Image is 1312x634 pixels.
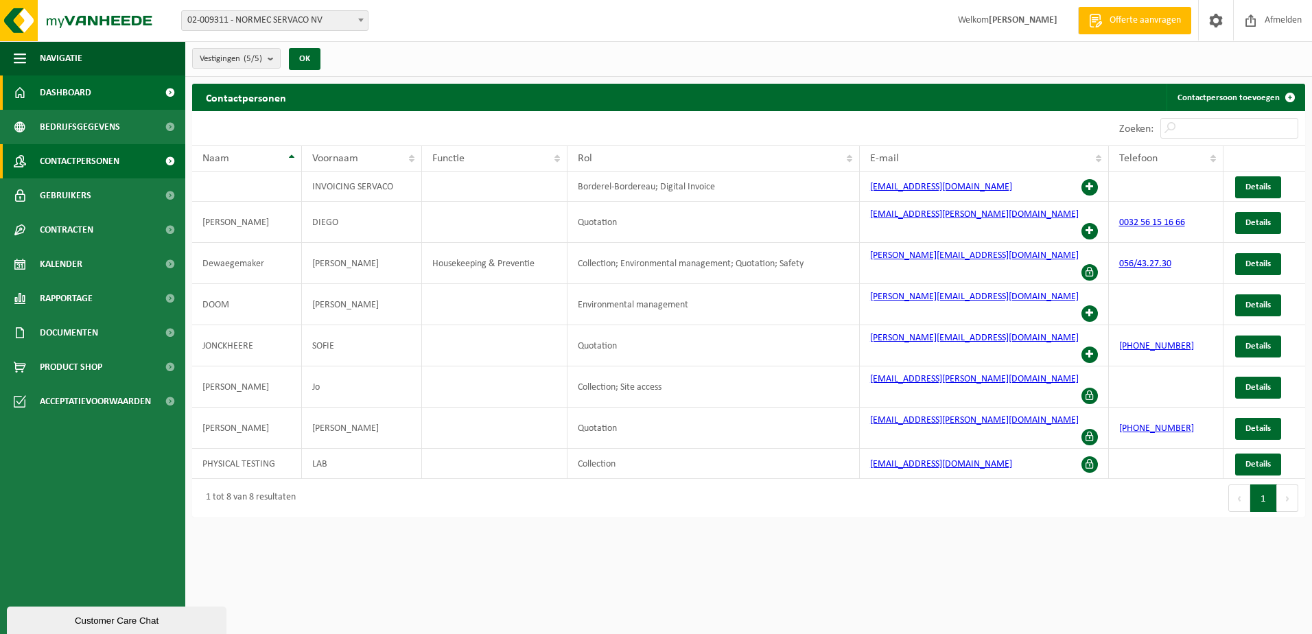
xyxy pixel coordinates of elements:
td: Collection; Environmental management; Quotation; Safety [567,243,860,284]
td: Quotation [567,202,860,243]
a: [EMAIL_ADDRESS][PERSON_NAME][DOMAIN_NAME] [870,415,1079,425]
a: Details [1235,253,1281,275]
td: [PERSON_NAME] [302,408,422,449]
span: Offerte aanvragen [1106,14,1184,27]
a: [EMAIL_ADDRESS][PERSON_NAME][DOMAIN_NAME] [870,209,1079,220]
td: Collection; Site access [567,366,860,408]
a: [PHONE_NUMBER] [1119,341,1194,351]
span: Details [1245,301,1271,309]
td: Housekeeping & Preventie [422,243,568,284]
a: [PERSON_NAME][EMAIL_ADDRESS][DOMAIN_NAME] [870,250,1079,261]
span: Product Shop [40,350,102,384]
td: INVOICING SERVACO [302,172,422,202]
a: Details [1235,377,1281,399]
h2: Contactpersonen [192,84,300,110]
button: Previous [1228,484,1250,512]
span: Voornaam [312,153,358,164]
td: Dewaegemaker [192,243,302,284]
span: Vestigingen [200,49,262,69]
a: Details [1235,294,1281,316]
td: Environmental management [567,284,860,325]
span: E-mail [870,153,899,164]
a: Contactpersoon toevoegen [1167,84,1304,111]
span: Details [1245,424,1271,433]
td: [PERSON_NAME] [192,202,302,243]
td: PHYSICAL TESTING [192,449,302,479]
a: Details [1235,212,1281,234]
a: [PHONE_NUMBER] [1119,423,1194,434]
a: [PERSON_NAME][EMAIL_ADDRESS][DOMAIN_NAME] [870,333,1079,343]
span: Contracten [40,213,93,247]
td: JONCKHEERE [192,325,302,366]
span: Details [1245,259,1271,268]
span: Details [1245,383,1271,392]
td: Collection [567,449,860,479]
button: OK [289,48,320,70]
span: Gebruikers [40,178,91,213]
td: Quotation [567,325,860,366]
iframe: chat widget [7,604,229,634]
span: Details [1245,342,1271,351]
a: Details [1235,176,1281,198]
span: Acceptatievoorwaarden [40,384,151,419]
a: [PERSON_NAME][EMAIL_ADDRESS][DOMAIN_NAME] [870,292,1079,302]
td: [PERSON_NAME] [192,366,302,408]
span: Telefoon [1119,153,1158,164]
a: Offerte aanvragen [1078,7,1191,34]
td: [PERSON_NAME] [192,408,302,449]
button: 1 [1250,484,1277,512]
button: Next [1277,484,1298,512]
span: Dashboard [40,75,91,110]
td: DIEGO [302,202,422,243]
span: Details [1245,460,1271,469]
a: 0032 56 15 16 66 [1119,218,1185,228]
count: (5/5) [244,54,262,63]
button: Vestigingen(5/5) [192,48,281,69]
td: SOFIE [302,325,422,366]
td: [PERSON_NAME] [302,284,422,325]
a: [EMAIL_ADDRESS][DOMAIN_NAME] [870,182,1012,192]
a: [EMAIL_ADDRESS][PERSON_NAME][DOMAIN_NAME] [870,374,1079,384]
span: Rol [578,153,592,164]
td: Jo [302,366,422,408]
td: DOOM [192,284,302,325]
span: Navigatie [40,41,82,75]
a: [EMAIL_ADDRESS][DOMAIN_NAME] [870,459,1012,469]
span: Details [1245,183,1271,191]
strong: [PERSON_NAME] [989,15,1057,25]
td: Borderel-Bordereau; Digital Invoice [567,172,860,202]
a: Details [1235,454,1281,475]
span: Functie [432,153,465,164]
span: 02-009311 - NORMEC SERVACO NV [182,11,368,30]
div: 1 tot 8 van 8 resultaten [199,486,296,510]
a: Details [1235,336,1281,357]
span: Bedrijfsgegevens [40,110,120,144]
td: LAB [302,449,422,479]
span: Rapportage [40,281,93,316]
a: 056/43.27.30 [1119,259,1171,269]
span: Documenten [40,316,98,350]
span: Naam [202,153,229,164]
td: Quotation [567,408,860,449]
span: Kalender [40,247,82,281]
a: Details [1235,418,1281,440]
td: [PERSON_NAME] [302,243,422,284]
span: 02-009311 - NORMEC SERVACO NV [181,10,368,31]
span: Details [1245,218,1271,227]
span: Contactpersonen [40,144,119,178]
label: Zoeken: [1119,124,1153,134]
